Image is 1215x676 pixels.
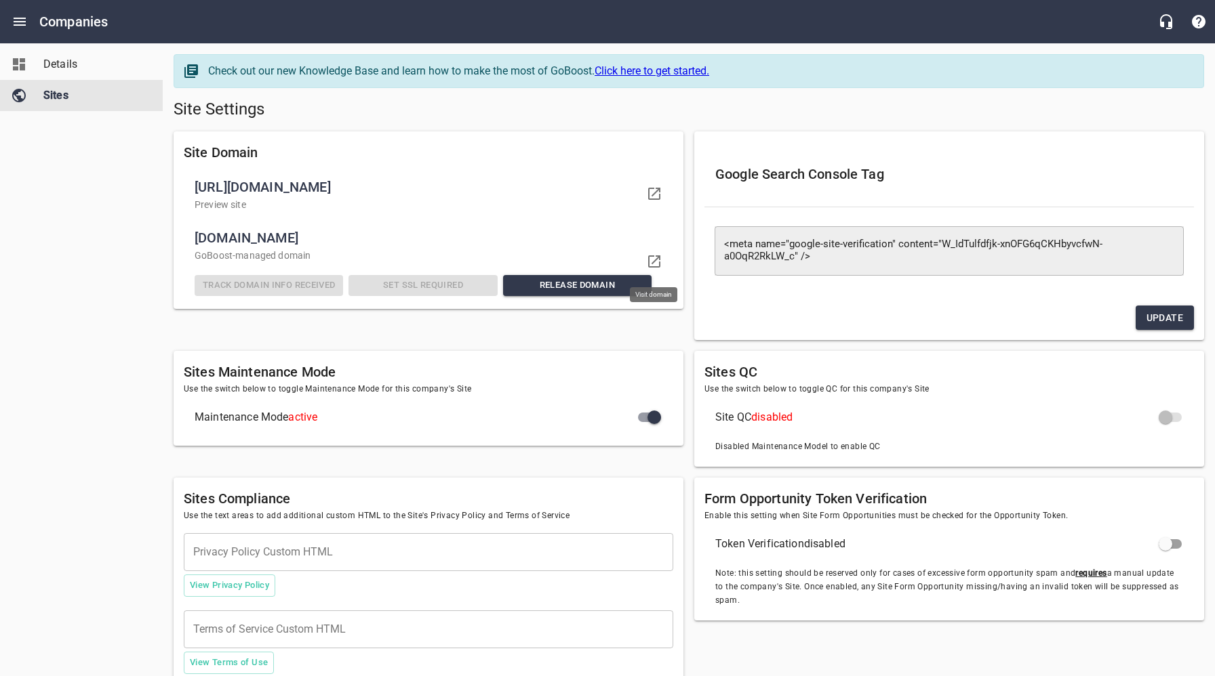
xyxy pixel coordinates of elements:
[190,655,268,671] span: View Terms of Use
[174,99,1204,121] h5: Site Settings
[184,142,673,163] h6: Site Domain
[1075,568,1107,578] u: requires
[195,409,641,425] span: Maintenance Mode
[751,410,793,423] span: disabled
[43,56,146,72] span: Details
[184,509,673,523] span: Use the text areas to add additional custom HTML to the Site's Privacy Policy and Terms of Service
[192,246,654,266] div: GoBoost -managed domain
[184,652,274,674] button: View Terms of Use
[208,63,1190,79] div: Check out our new Knowledge Base and learn how to make the most of GoBoost.
[595,64,709,77] a: Click here to get started.
[184,361,673,383] h6: Sites Maintenance Mode
[704,361,1194,383] h6: Sites QC
[715,163,1183,185] h6: Google Search Console Tag
[190,578,269,593] span: View Privacy Policy
[3,5,36,38] button: Open drawer
[715,440,881,454] span: Disabled Maintenance Model to enable QC
[184,574,275,597] button: View Privacy Policy
[195,198,641,212] p: Preview site
[715,536,1161,552] span: Token Verification disabled
[184,488,673,509] h6: Sites Compliance
[704,488,1194,509] h6: Form Opportunity Token Verification
[39,11,108,33] h6: Companies
[43,87,146,104] span: Sites
[1182,5,1215,38] button: Support Portal
[195,227,652,249] span: [DOMAIN_NAME]
[724,238,1174,263] textarea: <meta name="google-site-verification" content="W_IdTulfdfjk-xnOFG6qCKHbyvcfwN-a0OqR2RkLW_c" />
[184,383,673,396] span: Use the switch below to toggle Maintenance Mode for this company's Site
[1150,5,1182,38] button: Live Chat
[715,567,1183,608] span: Note: this setting should be reserved only for cases of excessive form opportunity spam and a man...
[1136,305,1194,331] button: Update
[638,177,671,210] a: Visit your domain
[1147,310,1183,326] span: Update
[288,410,317,423] span: active
[704,383,1194,396] span: Use the switch below to toggle QC for this company's Site
[195,176,641,198] span: [URL][DOMAIN_NAME]
[503,275,652,296] button: Release Domain
[509,278,646,293] span: Release Domain
[715,409,1161,425] span: Site QC
[704,509,1194,523] span: Enable this setting when Site Form Opportunities must be checked for the Opportunity Token.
